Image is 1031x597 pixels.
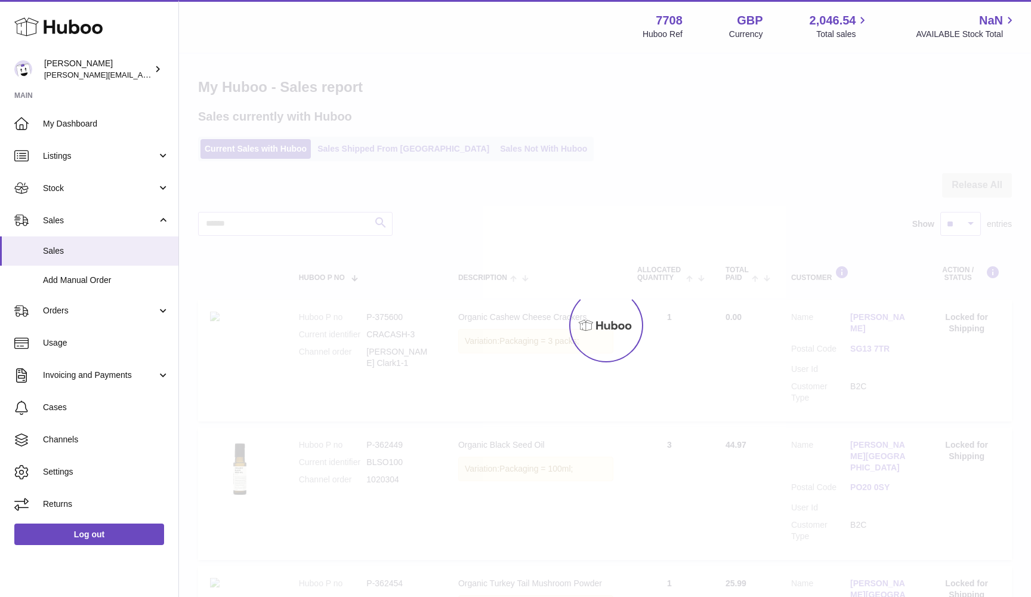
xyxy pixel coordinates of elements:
span: Total sales [816,29,869,40]
img: victor@erbology.co [14,60,32,78]
span: 2,046.54 [810,13,856,29]
span: Add Manual Order [43,275,169,286]
span: Stock [43,183,157,194]
span: Channels [43,434,169,445]
span: Cases [43,402,169,413]
a: 2,046.54 Total sales [810,13,870,40]
strong: 7708 [656,13,683,29]
span: Returns [43,498,169,510]
span: Invoicing and Payments [43,370,157,381]
span: Settings [43,466,169,478]
div: [PERSON_NAME] [44,58,152,81]
a: NaN AVAILABLE Stock Total [916,13,1017,40]
span: My Dashboard [43,118,169,130]
div: Currency [729,29,763,40]
span: Usage [43,337,169,349]
span: Sales [43,245,169,257]
div: Huboo Ref [643,29,683,40]
span: Sales [43,215,157,226]
a: Log out [14,524,164,545]
span: Listings [43,150,157,162]
span: AVAILABLE Stock Total [916,29,1017,40]
span: NaN [979,13,1003,29]
strong: GBP [737,13,763,29]
span: [PERSON_NAME][EMAIL_ADDRESS][DOMAIN_NAME] [44,70,239,79]
span: Orders [43,305,157,316]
